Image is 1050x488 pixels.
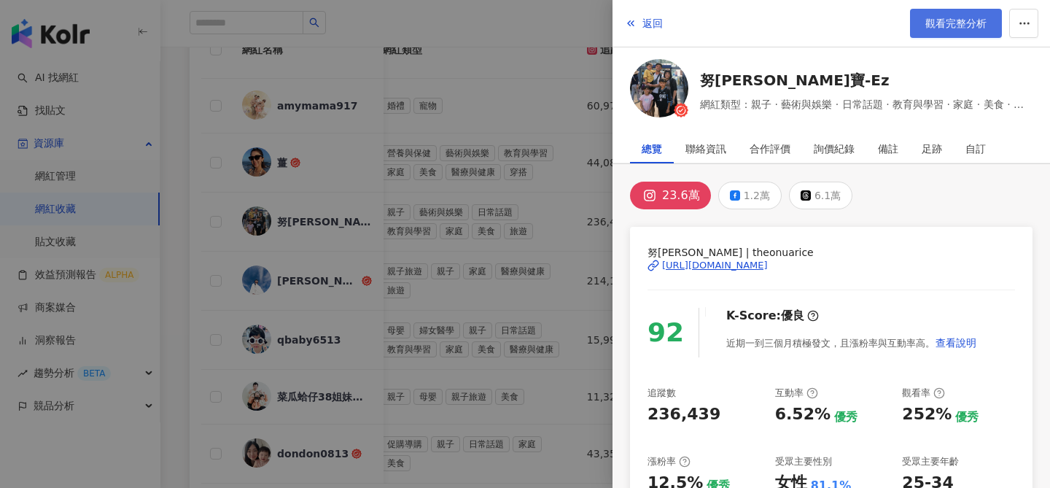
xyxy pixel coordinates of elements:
[647,403,720,426] div: 236,439
[781,308,804,324] div: 優良
[647,387,676,400] div: 追蹤數
[775,455,832,468] div: 受眾主要性別
[878,134,898,163] div: 備註
[642,18,663,29] span: 返回
[726,328,977,357] div: 近期一到三個月積極發文，且漲粉率與互動率高。
[647,312,684,354] div: 92
[662,259,768,272] div: [URL][DOMAIN_NAME]
[775,387,818,400] div: 互動率
[814,185,841,206] div: 6.1萬
[834,409,857,425] div: 優秀
[910,9,1002,38] a: 觀看完整分析
[925,18,987,29] span: 觀看完整分析
[647,259,1015,272] a: [URL][DOMAIN_NAME]
[630,182,711,209] button: 23.6萬
[630,59,688,123] a: KOL Avatar
[700,70,1032,90] a: 努[PERSON_NAME]寶-Ez
[662,185,700,206] div: 23.6萬
[965,134,986,163] div: 自訂
[630,59,688,117] img: KOL Avatar
[935,328,977,357] button: 查看說明
[624,9,664,38] button: 返回
[922,134,942,163] div: 足跡
[902,455,959,468] div: 受眾主要年齡
[700,96,1032,112] span: 網紅類型：親子 · 藝術與娛樂 · 日常話題 · 教育與學習 · 家庭 · 美食 · 旅遊
[936,337,976,349] span: 查看說明
[726,308,819,324] div: K-Score :
[750,134,790,163] div: 合作評價
[718,182,782,209] button: 1.2萬
[789,182,852,209] button: 6.1萬
[814,134,855,163] div: 詢價紀錄
[775,403,831,426] div: 6.52%
[902,403,952,426] div: 252%
[902,387,945,400] div: 觀看率
[744,185,770,206] div: 1.2萬
[955,409,979,425] div: 優秀
[642,134,662,163] div: 總覽
[647,244,1015,260] span: 努[PERSON_NAME] | theonuarice
[685,134,726,163] div: 聯絡資訊
[647,455,691,468] div: 漲粉率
